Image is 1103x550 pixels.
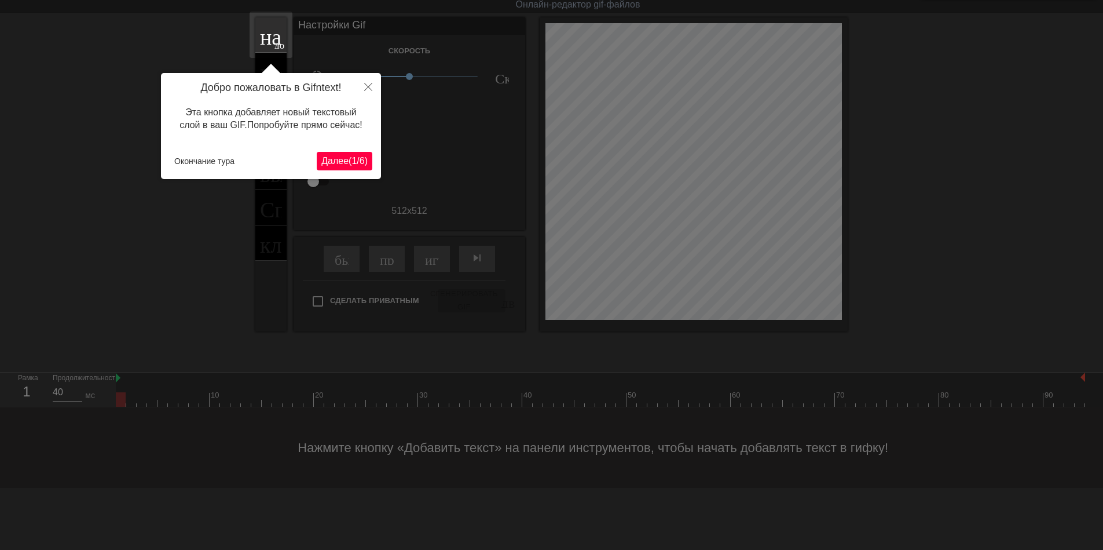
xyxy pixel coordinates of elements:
ya-tr-span: 1 [351,156,357,166]
ya-tr-span: ) [365,156,368,166]
ya-tr-span: Эта кнопка добавляет новый текстовый слой в ваш GIF. [179,107,357,130]
button: Окончание тура [170,152,239,170]
ya-tr-span: / [357,156,359,166]
button: Закрыть [356,73,381,100]
button: Далее [317,152,372,170]
h4: Добро пожаловать в Gifntext! [170,82,372,94]
ya-tr-span: Окончание тура [174,156,234,166]
ya-tr-span: ( [349,156,351,166]
ya-tr-span: Попробуйте прямо сейчас! [247,120,362,130]
ya-tr-span: Добро пожаловать в Gifntext! [200,82,341,93]
ya-tr-span: Далее [321,156,349,166]
ya-tr-span: 6 [360,156,365,166]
